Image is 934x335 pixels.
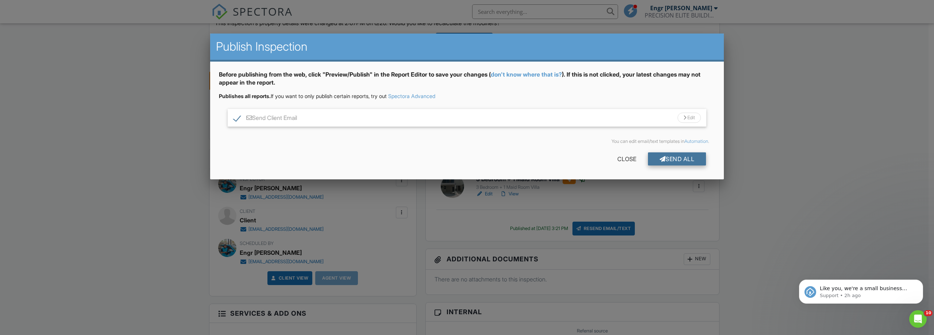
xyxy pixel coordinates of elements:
[219,70,715,93] div: Before publishing from the web, click "Preview/Publish" in the Report Editor to save your changes...
[788,264,934,315] iframe: Intercom notifications message
[606,152,648,165] div: Close
[924,310,933,316] span: 10
[388,93,435,99] a: Spectora Advanced
[219,93,271,99] strong: Publishes all reports.
[684,139,708,144] a: Automation
[216,39,718,54] h2: Publish Inspection
[909,310,927,328] iframe: Intercom live chat
[233,114,297,124] label: Send Client Email
[491,71,562,78] a: don't know where that is?
[648,152,706,165] div: Send All
[219,93,387,99] span: If you want to only publish certain reports, try out
[678,113,701,123] div: Edit
[225,139,709,144] div: You can edit email/text templates in .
